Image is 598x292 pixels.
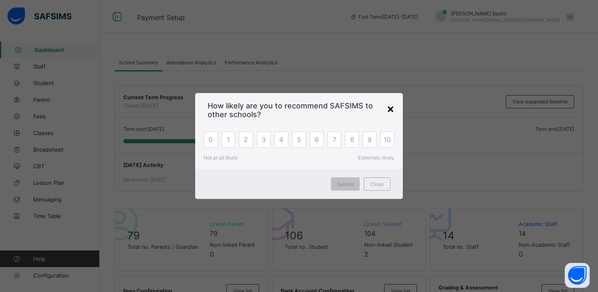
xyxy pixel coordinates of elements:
[208,101,390,119] span: How likely are you to recommend SAFSIMS to other schools?
[350,135,354,144] span: 8
[358,155,395,161] span: Extremely likely
[333,135,336,144] span: 7
[244,135,248,144] span: 2
[279,135,283,144] span: 4
[565,263,590,288] button: Open asap
[384,135,391,144] span: 10
[203,155,238,161] span: Not at all likely
[203,131,218,148] div: 0
[297,135,301,144] span: 5
[227,135,230,144] span: 1
[370,181,384,187] span: Close
[315,135,319,144] span: 6
[262,135,266,144] span: 3
[337,181,353,187] span: Submit
[387,101,395,115] div: ×
[368,135,372,144] span: 9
